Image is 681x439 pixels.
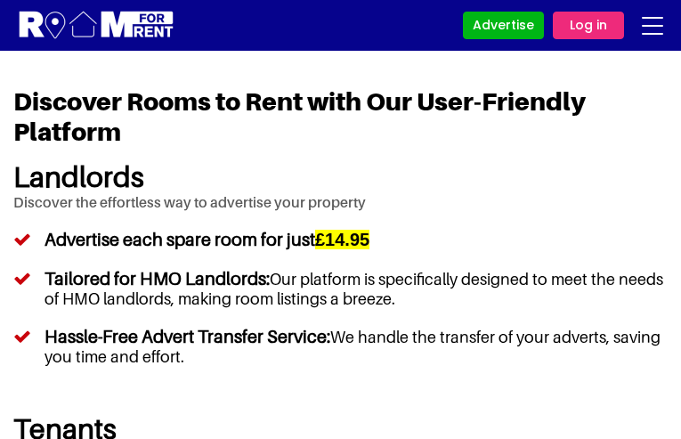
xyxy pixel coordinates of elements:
p: Discover the effortless way to advertise your property [13,194,668,220]
li: Our platform is specifically designed to meet the needs of HMO landlords, making room listings a ... [13,259,668,318]
h5: Hassle-Free Advert Transfer Service: [45,326,330,347]
h2: Landlords [13,159,668,193]
h5: Advertise each spare room for just [45,229,315,250]
a: Log in [553,12,624,39]
h5: £14.95 [315,230,369,249]
h1: Discover Rooms to Rent with Our User-Friendly Platform [13,86,668,159]
img: Logo for Room for Rent, featuring a welcoming design with a house icon and modern typography [18,9,175,42]
a: Advertise [463,12,544,39]
li: We handle the transfer of your adverts, saving you time and effort. [13,317,668,376]
h5: Tailored for HMO Landlords: [45,268,270,289]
